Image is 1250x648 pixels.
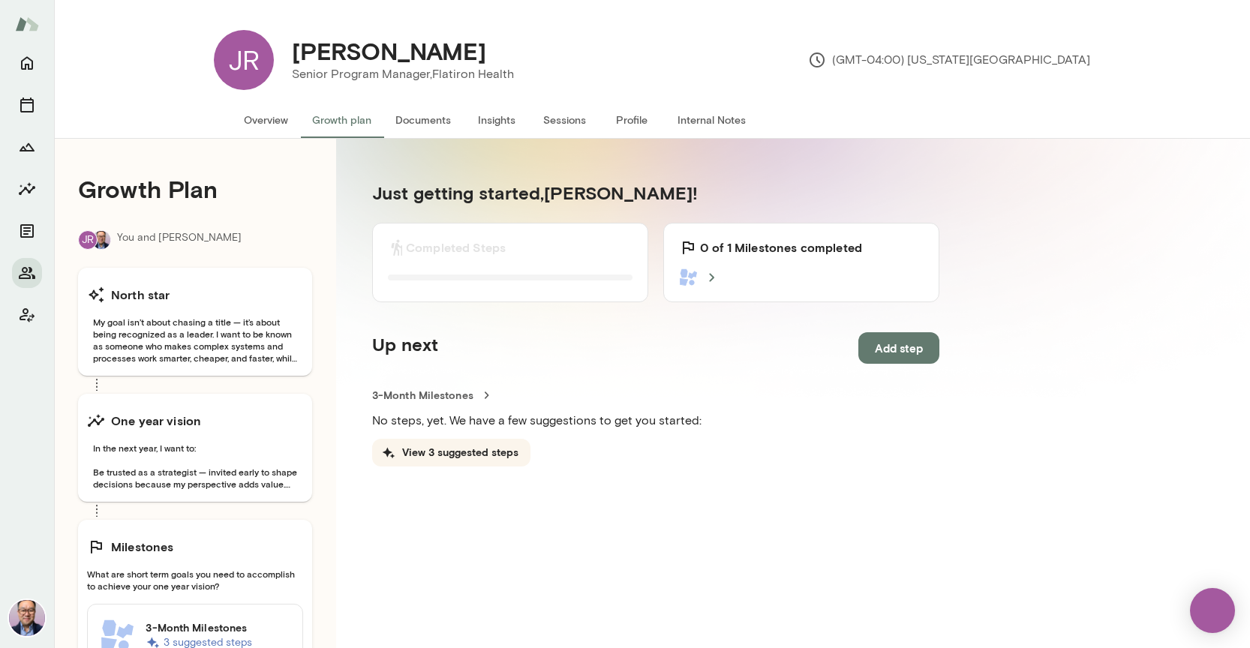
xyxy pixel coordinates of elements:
[12,174,42,204] button: Insights
[808,51,1090,69] p: (GMT-04:00) [US_STATE][GEOGRAPHIC_DATA]
[12,48,42,78] button: Home
[383,102,463,138] button: Documents
[372,181,939,205] h5: Just getting started, [PERSON_NAME] !
[87,568,303,592] span: What are short term goals you need to accomplish to achieve your one year vision?
[78,268,312,376] button: North starMy goal isn’t about chasing a title — it’s about being recognized as a leader. I want t...
[146,620,290,635] h6: 3-Month Milestones
[372,412,939,430] p: No steps, yet. We have a few suggestions to get you started:
[12,132,42,162] button: Growth Plan
[372,439,530,466] button: View 3 suggested steps
[666,102,758,138] button: Internal Notes
[858,332,939,364] button: Add step
[214,30,274,90] div: JR
[78,175,312,203] h4: Growth Plan
[700,238,862,256] h6: 0 of 1 Milestones completed
[12,258,42,288] button: Members
[372,332,438,364] h5: Up next
[598,102,666,138] button: Profile
[12,300,42,330] button: Client app
[12,90,42,120] button: Sessions
[292,37,486,65] h4: [PERSON_NAME]
[111,538,174,556] h6: Milestones
[15,10,39,38] img: Mento
[372,388,939,403] a: 3-Month Milestones
[12,216,42,246] button: Documents
[9,600,45,636] img: Valentin Wu
[87,442,303,490] span: In the next year, I want to: Be trusted as a strategist — invited early to shape decisions becaus...
[92,231,110,249] img: Valentin Wu
[78,394,312,502] button: One year visionIn the next year, I want to: Be trusted as a strategist — invited early to shape d...
[111,412,201,430] h6: One year vision
[530,102,598,138] button: Sessions
[300,102,383,138] button: Growth plan
[232,102,300,138] button: Overview
[87,316,303,364] span: My goal isn’t about chasing a title — it’s about being recognized as a leader. I want to be known...
[463,102,530,138] button: Insights
[78,230,98,250] div: JR
[292,65,514,83] p: Senior Program Manager, Flatiron Health
[117,230,242,250] p: You and [PERSON_NAME]
[111,286,170,304] h6: North star
[406,238,506,256] h6: Completed Steps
